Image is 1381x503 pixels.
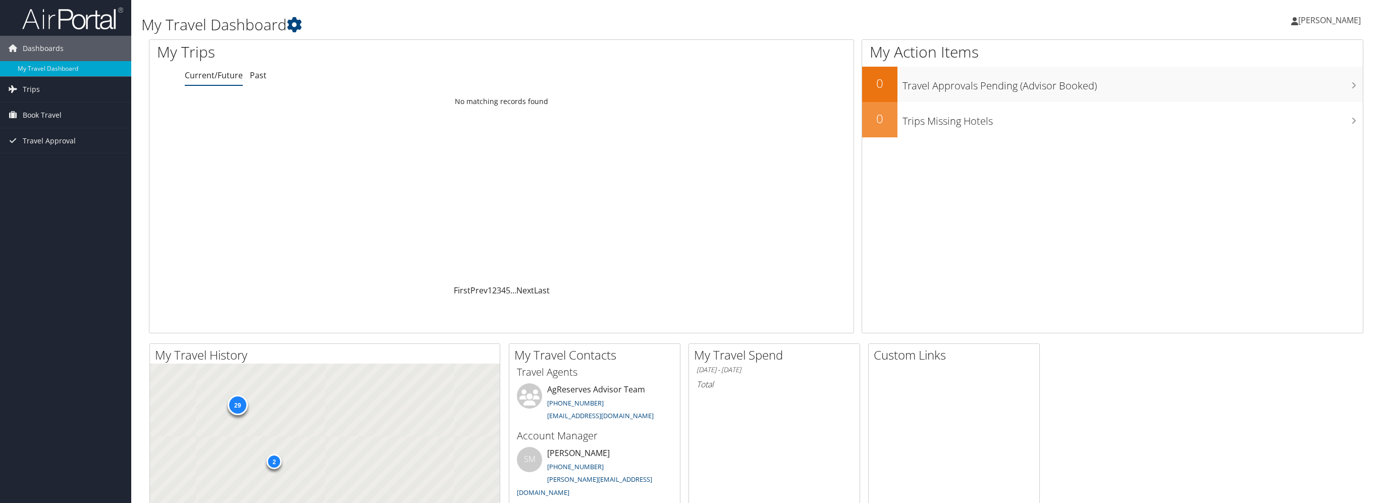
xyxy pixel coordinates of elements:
h3: Trips Missing Hotels [902,109,1363,128]
h2: My Travel Spend [694,346,860,364]
h3: Account Manager [517,429,672,443]
a: [PERSON_NAME] [1291,5,1371,35]
div: 29 [227,395,247,415]
a: [PHONE_NUMBER] [547,398,604,408]
a: [PHONE_NUMBER] [547,462,604,471]
a: 3 [497,285,501,296]
h2: 0 [862,110,897,127]
a: Prev [470,285,488,296]
a: [EMAIL_ADDRESS][DOMAIN_NAME] [547,411,654,420]
a: Current/Future [185,70,243,81]
div: 2 [267,454,282,469]
td: No matching records found [149,92,854,111]
a: Last [534,285,550,296]
a: First [454,285,470,296]
h1: My Action Items [862,41,1363,63]
h2: 0 [862,75,897,92]
h3: Travel Approvals Pending (Advisor Booked) [902,74,1363,93]
a: 0Trips Missing Hotels [862,102,1363,137]
a: Past [250,70,267,81]
a: 4 [501,285,506,296]
li: AgReserves Advisor Team [512,383,677,425]
span: Trips [23,77,40,102]
span: … [510,285,516,296]
a: 5 [506,285,510,296]
div: SM [517,447,542,472]
a: 1 [488,285,492,296]
h2: My Travel Contacts [514,346,680,364]
span: Travel Approval [23,128,76,154]
a: 2 [492,285,497,296]
h6: Total [697,379,852,390]
h1: My Trips [157,41,553,63]
img: airportal-logo.png [22,7,123,30]
h2: My Travel History [155,346,500,364]
h1: My Travel Dashboard [141,14,961,35]
h6: [DATE] - [DATE] [697,365,852,375]
h2: Custom Links [874,346,1039,364]
li: [PERSON_NAME] [512,447,677,501]
a: [PERSON_NAME][EMAIL_ADDRESS][DOMAIN_NAME] [517,475,652,497]
span: Dashboards [23,36,64,61]
h3: Travel Agents [517,365,672,379]
span: [PERSON_NAME] [1298,15,1361,26]
span: Book Travel [23,103,62,128]
a: 0Travel Approvals Pending (Advisor Booked) [862,67,1363,102]
a: Next [516,285,534,296]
